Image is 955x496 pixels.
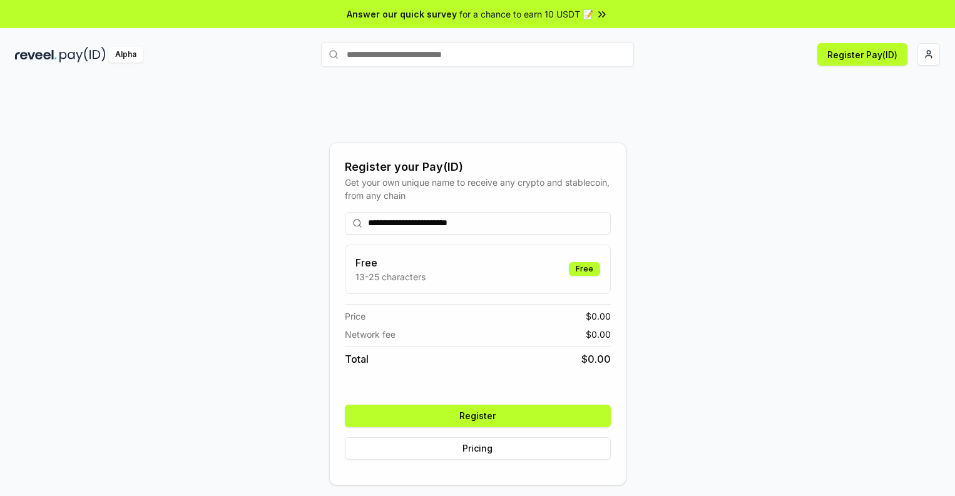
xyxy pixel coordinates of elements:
[347,8,457,21] span: Answer our quick survey
[345,437,611,460] button: Pricing
[345,328,396,341] span: Network fee
[569,262,600,276] div: Free
[345,158,611,176] div: Register your Pay(ID)
[355,270,426,283] p: 13-25 characters
[817,43,907,66] button: Register Pay(ID)
[15,47,57,63] img: reveel_dark
[345,405,611,427] button: Register
[586,310,611,323] span: $ 0.00
[586,328,611,341] span: $ 0.00
[108,47,143,63] div: Alpha
[345,176,611,202] div: Get your own unique name to receive any crypto and stablecoin, from any chain
[581,352,611,367] span: $ 0.00
[459,8,593,21] span: for a chance to earn 10 USDT 📝
[345,352,369,367] span: Total
[59,47,106,63] img: pay_id
[355,255,426,270] h3: Free
[345,310,365,323] span: Price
